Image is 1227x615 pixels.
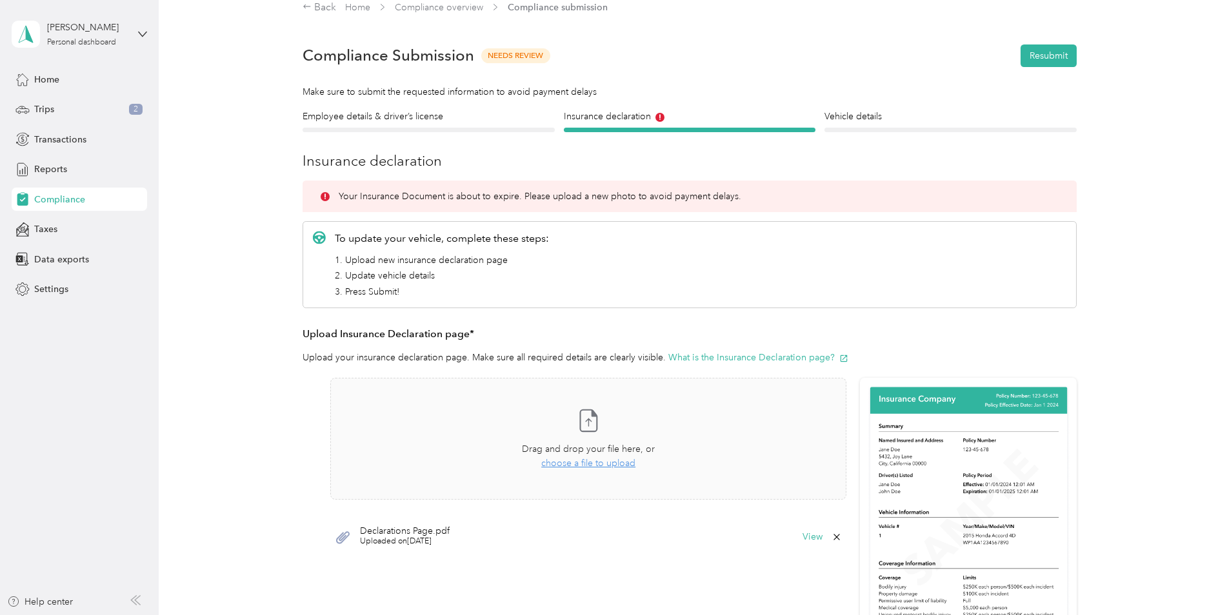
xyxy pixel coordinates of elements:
h3: Upload Insurance Declaration page* [303,326,1077,342]
h4: Vehicle details [824,110,1077,123]
span: Settings [34,282,68,296]
span: Needs Review [481,48,550,63]
li: 3. Press Submit! [335,285,549,298]
span: 2 [129,104,143,115]
span: Drag and drop your file here, orchoose a file to upload [331,378,846,499]
div: [PERSON_NAME] [47,21,128,34]
h4: Employee details & driver’s license [303,110,555,123]
span: Reports [34,162,67,176]
span: Compliance submission [508,1,608,14]
span: choose a file to upload [541,458,635,469]
h1: Compliance Submission [303,46,474,64]
div: Personal dashboard [47,39,116,46]
span: Data exports [34,253,89,266]
span: Home [34,73,59,86]
button: Help center [7,595,73,609]
li: 1. Upload new insurance declaration page [335,253,549,267]
a: Home [345,2,370,13]
button: View [803,532,823,542]
span: Trips [34,102,54,116]
p: Your Insurance Document is about to expire. Please upload a new photo to avoid payment delays. [339,190,741,203]
span: Transactions [34,133,86,146]
p: Upload your insurance declaration page. Make sure all required details are clearly visible. [303,351,1077,364]
h3: Insurance declaration [303,150,1077,171]
button: What is the Insurance Declaration page? [668,351,848,364]
a: Compliance overview [395,2,483,13]
span: Declarations Page.pdf [360,527,450,536]
div: Make sure to submit the requested information to avoid payment delays [303,85,1077,99]
button: Resubmit [1021,44,1077,67]
iframe: Everlance-gr Chat Button Frame [1155,543,1227,615]
span: Uploaded on [DATE] [360,536,450,547]
span: Taxes [34,222,57,236]
span: Drag and drop your file here, or [522,444,655,454]
p: To update your vehicle, complete these steps: [335,231,549,246]
span: Compliance [34,193,85,206]
li: 2. Update vehicle details [335,269,549,282]
h4: Insurance declaration [564,110,816,123]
